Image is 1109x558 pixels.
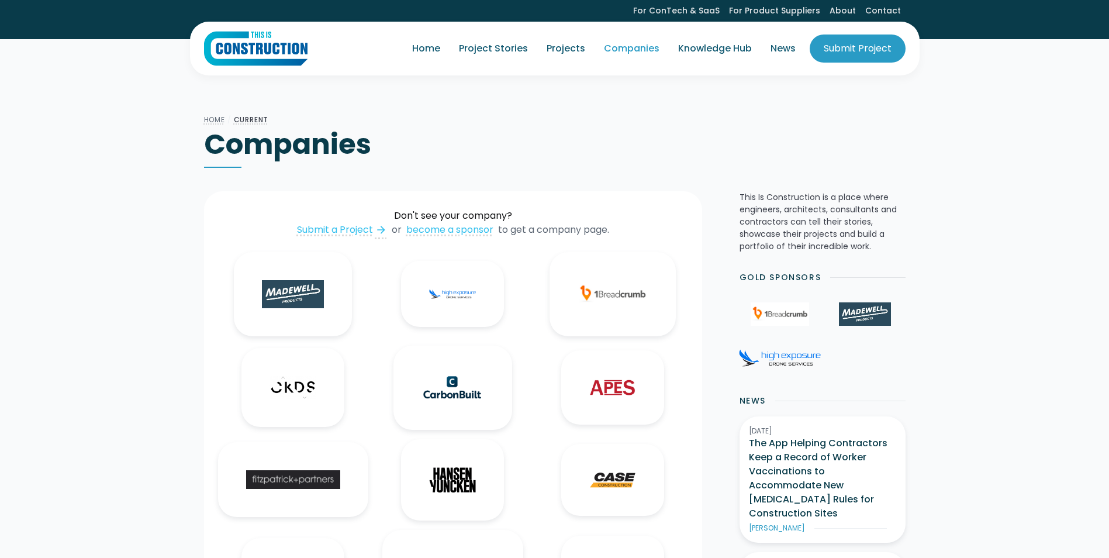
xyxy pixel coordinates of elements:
[429,289,476,299] img: High Exposure
[270,376,316,399] img: CKDS Architecture
[292,223,387,237] a: Submit a Projectarrow_forward
[751,302,809,326] img: 1Breadcrumb
[204,31,308,66] img: This Is Construction Logo
[297,223,373,237] div: Submit a Project
[450,32,537,65] a: Project Stories
[218,209,688,223] div: Don't see your company?
[589,378,636,397] img: Airport Pavement Engineering Specialists
[204,115,225,125] a: Home
[392,223,402,236] div: or
[749,426,896,436] div: [DATE]
[429,467,476,492] img: Hansen Yuncken
[595,32,669,65] a: Companies
[839,302,890,326] img: Madewell Products
[204,127,906,162] h1: Companies
[246,470,340,490] img: Fitzpatrick & Partners
[406,223,493,236] a: become a sponsor
[824,42,892,56] div: Submit Project
[375,224,387,236] div: arrow_forward
[740,191,906,253] p: This Is Construction is a place where engineers, architects, consultants and contractors can tell...
[225,113,234,127] div: /
[749,436,896,521] h3: The App Helping Contractors Keep a Record of Worker Vaccinations to Accommodate New [MEDICAL_DATA...
[262,280,324,308] img: Madewell Products
[589,472,636,488] img: CASE
[810,35,906,63] a: Submit Project
[537,32,595,65] a: Projects
[669,32,761,65] a: Knowledge Hub
[578,280,648,308] img: 1Breadcrumb
[422,374,484,402] img: CarbonBuilt
[204,31,308,66] a: home
[403,32,450,65] a: Home
[234,115,269,125] a: Current
[740,395,766,407] h2: News
[740,271,821,284] h2: Gold Sponsors
[740,416,906,543] a: [DATE]The App Helping Contractors Keep a Record of Worker Vaccinations to Accommodate New [MEDICA...
[761,32,805,65] a: News
[739,349,821,367] img: High Exposure
[749,523,805,533] div: [PERSON_NAME]
[498,223,609,236] div: to get a company page.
